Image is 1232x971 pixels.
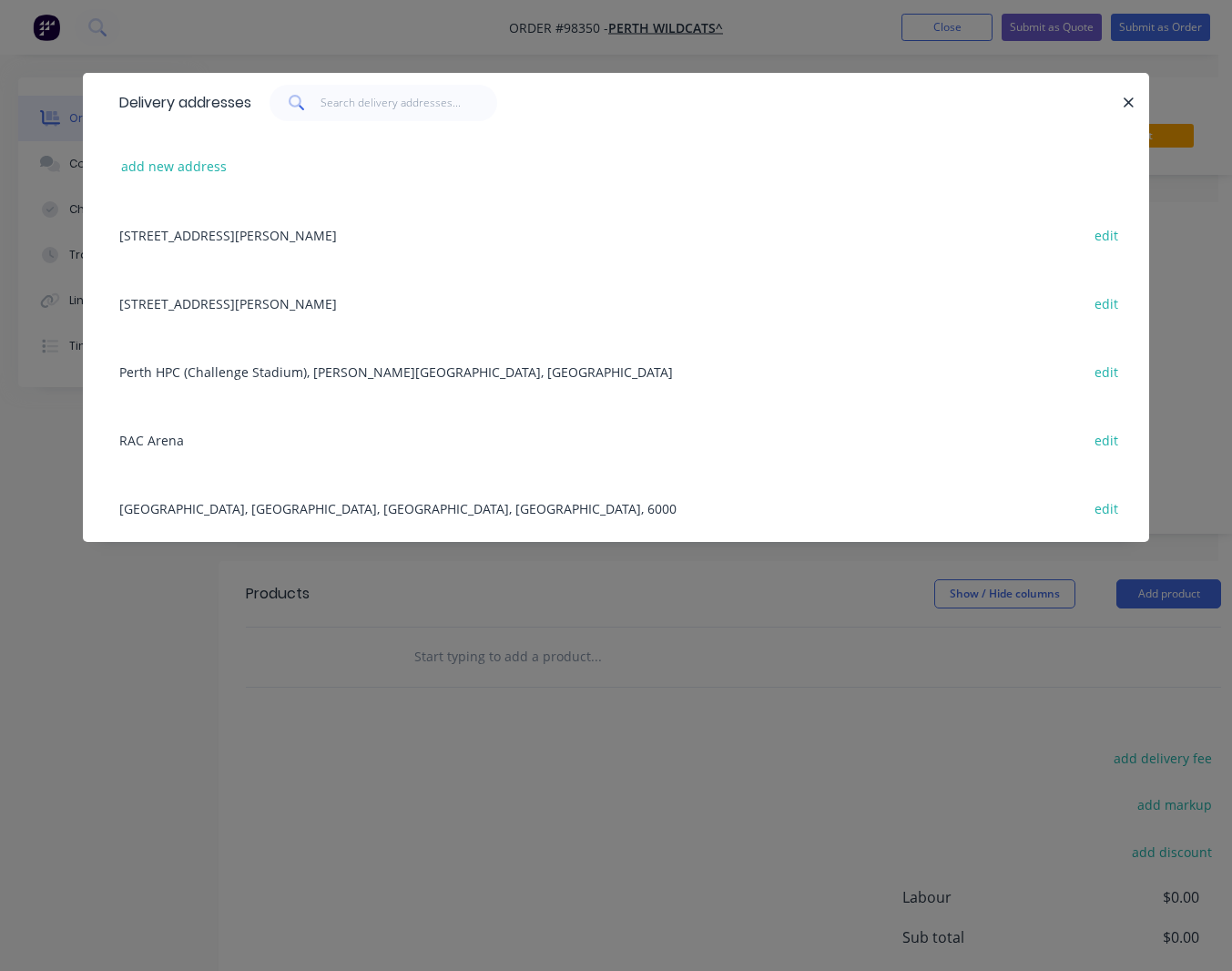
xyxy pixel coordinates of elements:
input: Search delivery addresses... [321,85,498,121]
button: edit [1084,427,1127,452]
div: [STREET_ADDRESS][PERSON_NAME] [110,200,1122,269]
button: edit [1084,291,1127,315]
div: Perth HPC (Challenge Stadium), [PERSON_NAME][GEOGRAPHIC_DATA], [GEOGRAPHIC_DATA] [110,337,1122,405]
button: edit [1084,496,1127,520]
button: add new address [112,154,237,179]
button: edit [1084,359,1127,383]
button: edit [1084,222,1127,247]
div: [STREET_ADDRESS][PERSON_NAME] [110,269,1122,337]
div: RAC Arena [110,405,1122,474]
div: Delivery addresses [110,74,251,132]
div: [GEOGRAPHIC_DATA], [GEOGRAPHIC_DATA], [GEOGRAPHIC_DATA], [GEOGRAPHIC_DATA], 6000 [110,474,1122,542]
